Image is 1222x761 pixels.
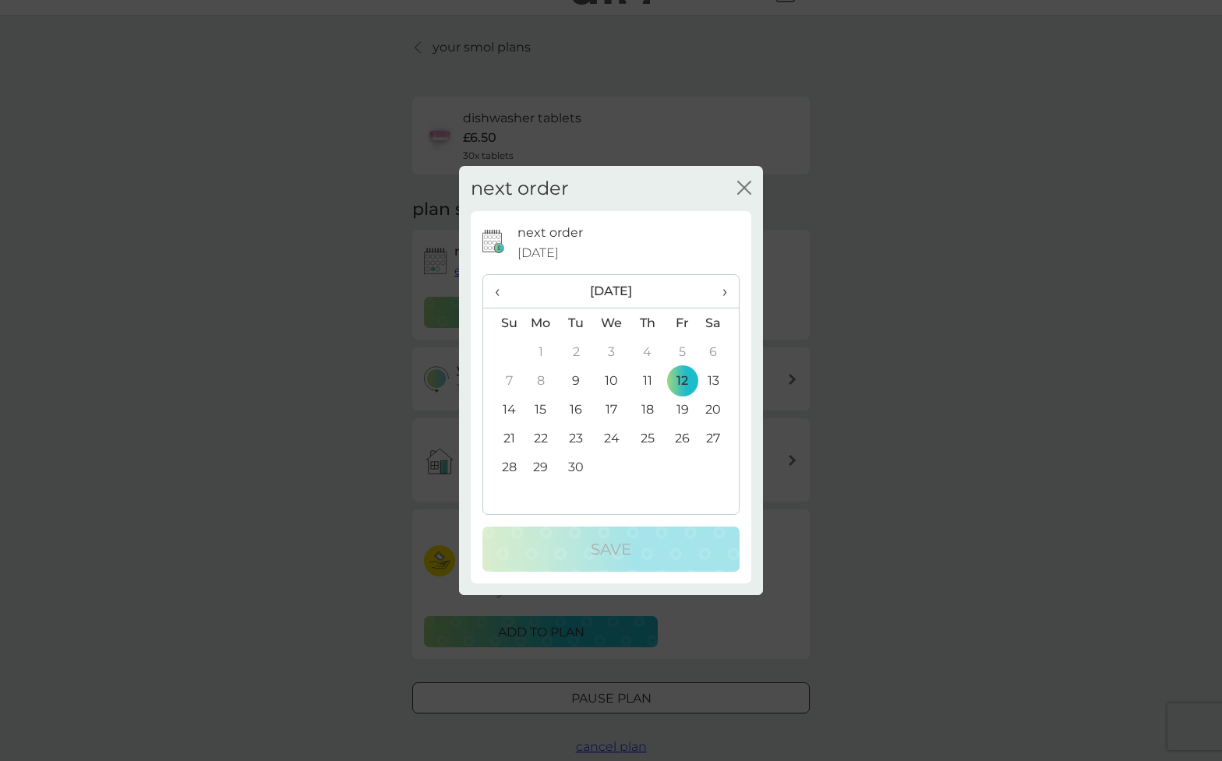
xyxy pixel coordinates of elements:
span: › [712,275,727,308]
td: 22 [523,424,559,453]
td: 20 [700,395,739,424]
td: 19 [665,395,700,424]
td: 4 [630,337,665,366]
td: 3 [594,337,630,366]
button: close [737,181,751,197]
th: Mo [523,308,559,338]
td: 18 [630,395,665,424]
td: 21 [483,424,523,453]
span: [DATE] [517,243,559,263]
td: 24 [594,424,630,453]
td: 2 [559,337,594,366]
td: 5 [665,337,700,366]
td: 16 [559,395,594,424]
button: Save [482,527,740,572]
td: 27 [700,424,739,453]
td: 1 [523,337,559,366]
td: 25 [630,424,665,453]
h2: next order [471,178,569,200]
td: 13 [700,366,739,395]
th: Fr [665,308,700,338]
td: 30 [559,453,594,481]
td: 29 [523,453,559,481]
td: 7 [483,366,523,395]
p: Save [591,537,631,562]
td: 14 [483,395,523,424]
td: 11 [630,366,665,395]
td: 23 [559,424,594,453]
td: 6 [700,337,739,366]
th: Th [630,308,665,338]
td: 10 [594,366,630,395]
th: We [594,308,630,338]
th: [DATE] [523,275,700,308]
td: 17 [594,395,630,424]
td: 28 [483,453,523,481]
p: next order [517,223,583,243]
td: 12 [665,366,700,395]
td: 26 [665,424,700,453]
th: Tu [559,308,594,338]
td: 15 [523,395,559,424]
td: 8 [523,366,559,395]
span: ‹ [495,275,511,308]
th: Su [483,308,523,338]
td: 9 [559,366,594,395]
th: Sa [700,308,739,338]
